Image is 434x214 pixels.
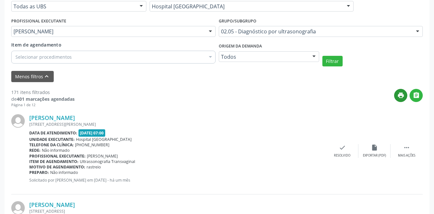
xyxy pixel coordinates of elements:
b: Preparo: [29,170,49,175]
i:  [413,92,420,99]
div: de [11,96,75,102]
label: Origem da demanda [219,41,262,51]
label: PROFISSIONAL EXECUTANTE [11,16,66,26]
span: [PERSON_NAME] [87,153,118,159]
span: 02.05 - Diagnóstico por ultrasonografia [221,28,410,35]
span: [PERSON_NAME] [14,28,202,35]
span: Item de agendamento [11,42,61,48]
img: img [11,114,25,128]
button: Menos filtroskeyboard_arrow_up [11,71,54,82]
a: [PERSON_NAME] [29,114,75,121]
div: Resolvido [334,153,350,158]
span: Não informado [50,170,78,175]
div: [STREET_ADDRESS][PERSON_NAME] [29,122,326,127]
i: print [397,92,404,99]
span: Hospital [GEOGRAPHIC_DATA] [152,3,341,10]
strong: 401 marcações agendadas [17,96,75,102]
b: Data de atendimento: [29,130,77,136]
i:  [403,144,410,151]
div: 171 itens filtrados [11,89,75,96]
i: keyboard_arrow_up [43,73,50,80]
span: Não informado [42,148,69,153]
a: [PERSON_NAME] [29,201,75,208]
span: rastreio [87,164,101,170]
div: [STREET_ADDRESS] [29,209,326,214]
button: Filtrar [322,56,343,67]
p: Solicitado por [PERSON_NAME] em [DATE] - há um mês [29,177,326,183]
b: Item de agendamento: [29,159,78,164]
div: Página 1 de 12 [11,102,75,108]
b: Telefone da clínica: [29,142,74,148]
div: Mais ações [398,153,415,158]
b: Rede: [29,148,41,153]
span: Todos [221,54,306,60]
b: Profissional executante: [29,153,86,159]
span: Selecionar procedimentos [15,54,72,60]
span: [DATE] 07:00 [78,129,106,137]
button:  [410,89,423,102]
span: Todas as UBS [14,3,133,10]
span: [PHONE_NUMBER] [75,142,109,148]
button: print [394,89,407,102]
label: Grupo/Subgrupo [219,16,256,26]
i: insert_drive_file [371,144,378,151]
i: check [339,144,346,151]
span: Hospital [GEOGRAPHIC_DATA] [76,137,132,142]
div: Exportar (PDF) [363,153,386,158]
b: Unidade executante: [29,137,75,142]
b: Motivo de agendamento: [29,164,85,170]
span: Ultrassonografia Transvaginal [80,159,135,164]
